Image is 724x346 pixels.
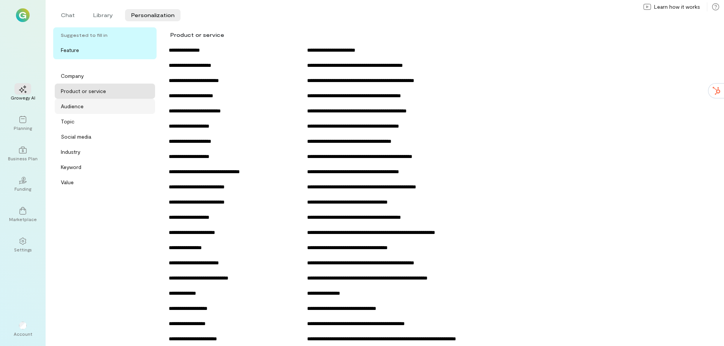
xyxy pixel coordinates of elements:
[9,140,36,167] a: Business Plan
[61,46,79,54] div: Feature
[61,87,106,95] div: Product or service
[14,186,31,192] div: Funding
[9,201,36,228] a: Marketplace
[125,9,181,21] li: Personalization
[9,316,36,343] div: Account
[11,95,35,101] div: Growegy AI
[61,118,74,125] div: Topic
[61,148,80,156] div: Industry
[55,30,155,39] div: Suggested to fill in
[61,163,81,171] div: Keyword
[9,216,37,222] div: Marketplace
[87,9,119,21] li: Library
[61,179,74,186] div: Value
[14,246,32,253] div: Settings
[61,133,91,141] div: Social media
[55,9,81,21] li: Chat
[9,110,36,137] a: Planning
[14,331,32,337] div: Account
[61,72,84,80] div: Company
[170,31,224,39] div: Product or service
[9,171,36,198] a: Funding
[61,103,84,110] div: Audience
[654,3,700,11] span: Learn how it works
[9,79,36,107] a: Growegy AI
[8,155,38,161] div: Business Plan
[9,231,36,259] a: Settings
[14,125,32,131] div: Planning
